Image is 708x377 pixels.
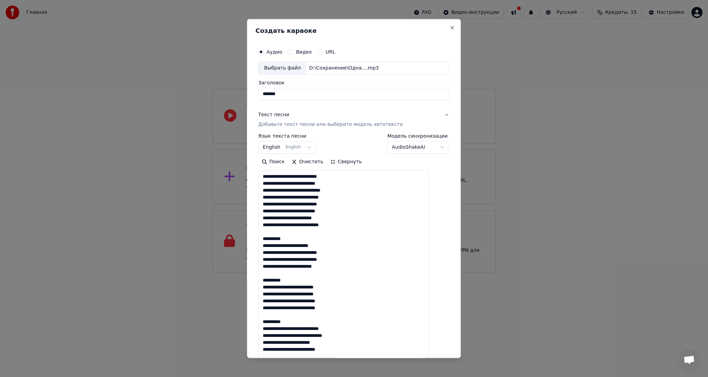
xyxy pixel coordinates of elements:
[258,121,403,128] p: Добавьте текст песни или выберите модель автотекста
[327,156,365,167] button: Свернуть
[258,156,288,167] button: Поиск
[258,80,449,85] label: Заголовок
[259,62,306,74] div: Выбрать файл
[258,111,289,118] div: Текст песни
[296,49,312,54] label: Видео
[306,65,381,72] div: D:\Сохранение\Одна....mp3
[326,49,335,54] label: URL
[288,156,327,167] button: Очистить
[255,28,452,34] h2: Создать караоке
[258,105,449,133] button: Текст песниДобавьте текст песни или выберите модель автотекста
[258,133,316,138] label: Язык текста песни
[267,49,282,54] label: Аудио
[388,133,450,138] label: Модель синхронизации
